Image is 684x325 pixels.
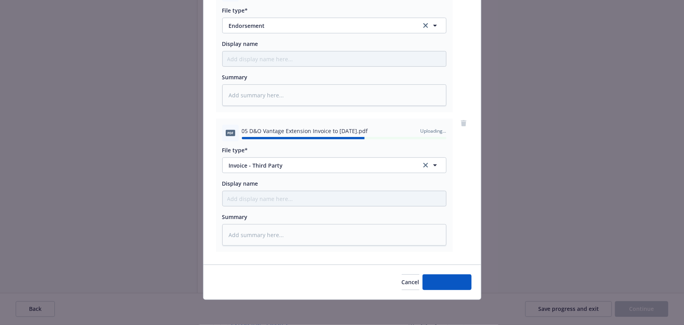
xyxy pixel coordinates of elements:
[223,51,446,66] input: Add display name here...
[423,274,472,290] button: Add files
[222,157,446,173] button: Invoice - Third Partyclear selection
[223,191,446,206] input: Add display name here...
[229,22,410,30] span: Endorsement
[421,21,430,30] a: clear selection
[459,119,468,128] a: remove
[222,18,446,33] button: Endorsementclear selection
[222,180,258,187] span: Display name
[421,128,446,134] span: Uploading...
[242,127,368,135] span: 05 D&O Vantage Extension Invoice to [DATE].pdf
[222,146,248,154] span: File type*
[226,130,235,136] span: pdf
[435,278,459,286] span: Add files
[402,278,419,286] span: Cancel
[222,7,248,14] span: File type*
[222,40,258,47] span: Display name
[229,161,410,170] span: Invoice - Third Party
[421,161,430,170] a: clear selection
[222,73,248,81] span: Summary
[222,213,248,221] span: Summary
[402,274,419,290] button: Cancel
